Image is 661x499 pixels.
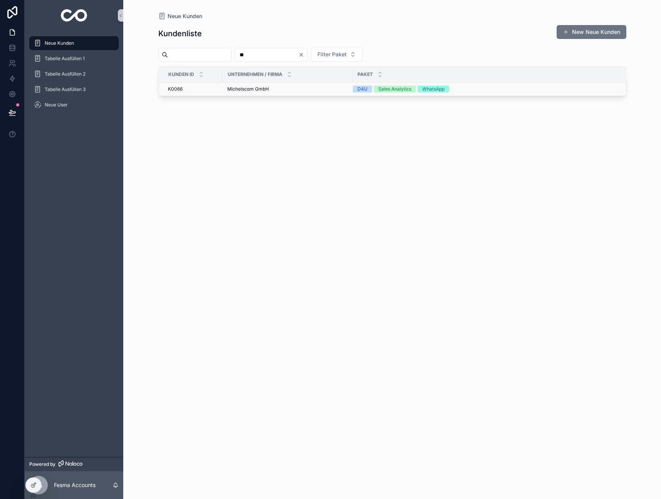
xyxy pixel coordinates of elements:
[311,47,362,62] button: Select Button
[168,86,183,92] span: K0066
[25,457,123,471] a: Powered by
[45,71,86,77] span: Tabelle Ausfüllen 2
[168,71,194,78] span: Kunden ID
[227,86,269,92] span: Michelscom GmbH
[168,12,202,20] span: Neue Kunden
[357,86,367,93] div: D4U
[25,31,123,122] div: scrollable content
[29,52,119,66] a: Tabelle Ausfüllen 1
[29,67,119,81] a: Tabelle Ausfüllen 2
[54,481,96,489] p: Fesma Accounts
[61,9,87,22] img: App logo
[357,71,373,78] span: Paket
[227,86,348,92] a: Michelscom GmbH
[45,56,85,62] span: Tabelle Ausfüllen 1
[29,98,119,112] a: Neue User
[29,461,55,467] span: Powered by
[45,102,68,108] span: Neue User
[45,40,74,46] span: Neue Kunden
[29,83,119,96] a: Tabelle Ausfüllen 3
[168,86,218,92] a: K0066
[298,52,307,58] button: Clear
[158,12,202,20] a: Neue Kunden
[158,28,202,39] h1: Kundenliste
[422,86,445,93] div: WhatsApp
[317,51,347,58] span: Filter Paket
[228,71,282,78] span: Unternehmen / Firma
[29,36,119,50] a: Neue Kunden
[45,86,86,93] span: Tabelle Ausfüllen 3
[557,25,626,39] button: New Neue Kunden
[378,86,411,93] div: Sales Analytics
[353,86,616,93] a: D4USales AnalyticsWhatsApp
